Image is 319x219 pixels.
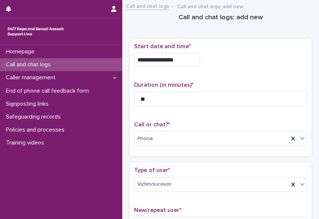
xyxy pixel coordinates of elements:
[137,135,153,143] span: Phone
[3,74,62,81] p: Caller management
[3,61,57,68] p: Call and chat logs
[177,2,243,10] p: Call and chat logs: add new
[3,87,95,94] p: End of phone call feedback form
[3,100,54,107] p: Signposting links
[134,43,191,49] span: Start date and time
[137,180,172,188] span: Victim/survivor
[134,167,170,173] span: Type of user
[3,139,50,146] p: Training videos
[6,24,65,39] img: rhQMoQhaT3yELyF149Cw
[3,48,40,55] p: Homepage
[3,126,70,133] p: Policies and processes
[134,82,193,88] span: Duration (in minutes)
[126,1,169,10] a: Call and chat logs
[3,113,67,120] p: Safeguarding records
[130,13,312,22] h1: Call and chat logs: add new
[134,207,181,213] span: New/repeat user
[134,122,170,127] span: Call or chat?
